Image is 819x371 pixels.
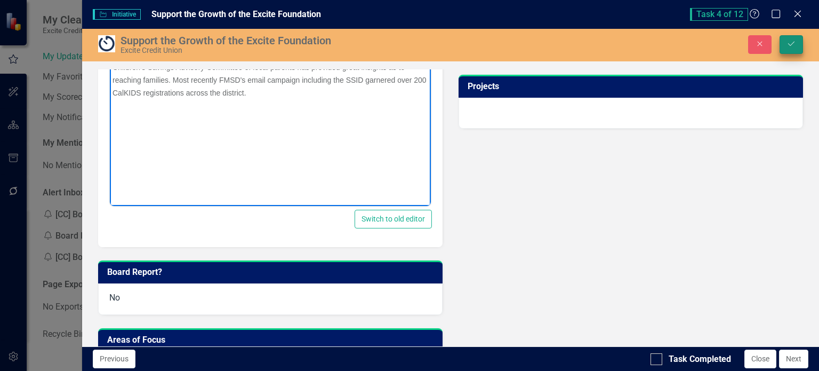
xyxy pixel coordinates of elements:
[93,9,141,20] span: Initiative
[468,82,798,91] h3: Projects
[93,350,135,368] button: Previous
[107,267,437,277] h3: Board Report?
[121,46,491,54] div: Excite Credit Union
[107,335,437,345] h3: Areas of Focus
[98,35,115,52] img: Ongoing
[744,350,776,368] button: Close
[109,293,120,303] span: No
[690,8,748,21] span: Task 4 of 12
[151,9,321,19] span: Support the Growth of the Excite Foundation
[121,35,491,46] div: Support the Growth of the Excite Foundation
[669,353,731,366] div: Task Completed
[779,350,808,368] button: Next
[355,210,432,228] button: Switch to old editor
[110,20,431,206] iframe: Rich Text Area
